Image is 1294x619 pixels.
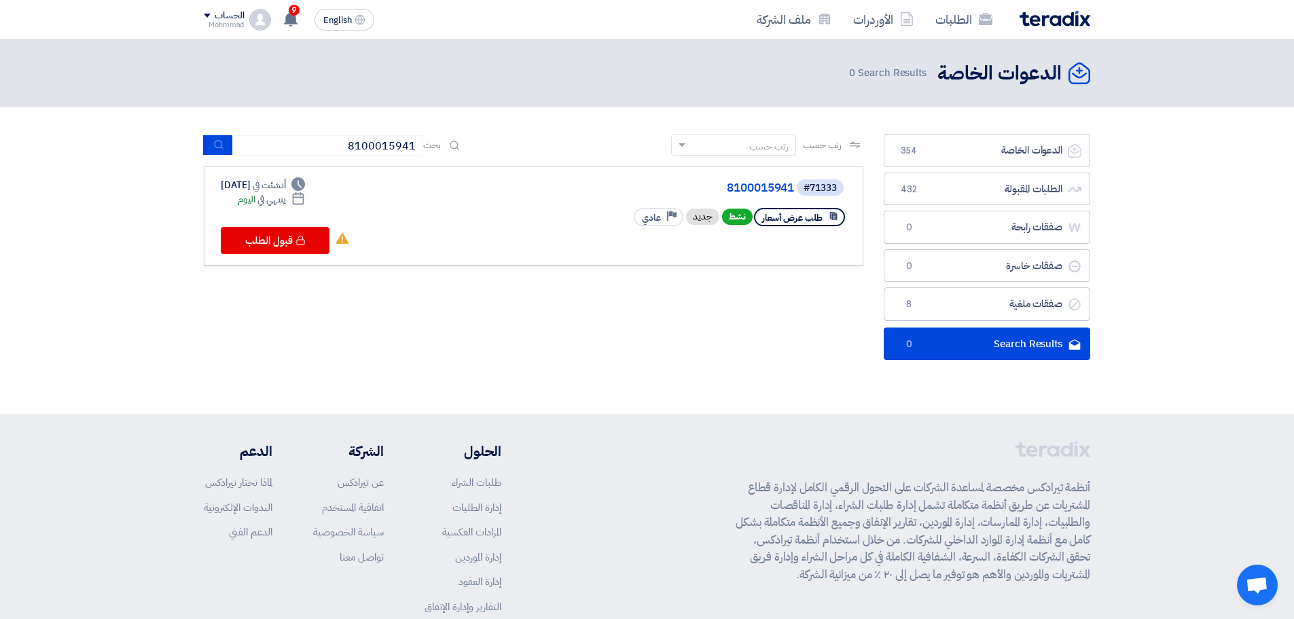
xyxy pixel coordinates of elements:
div: [DATE] [221,178,305,192]
div: دردشة مفتوحة [1237,565,1278,605]
span: رتب حسب [803,138,842,152]
span: 9 [289,5,300,16]
span: 354 [901,144,917,158]
a: لماذا تختار تيرادكس [205,475,272,490]
a: الدعوات الخاصة354 [884,134,1090,167]
a: الندوات الإلكترونية [204,500,272,515]
a: الدعم الفني [229,525,272,540]
a: الطلبات [924,3,1003,35]
li: الدعم [204,441,272,461]
div: Mohmmad [204,21,244,29]
span: 0 [901,221,917,234]
a: 8100015941 [522,182,794,194]
span: ينتهي في [257,192,285,207]
span: طلب عرض أسعار [762,211,823,224]
li: الحلول [425,441,501,461]
a: ملف الشركة [746,3,842,35]
span: عادي [642,211,661,224]
a: المزادات العكسية [442,525,501,540]
span: أنشئت في [253,178,285,192]
span: 432 [901,183,917,196]
a: اتفاقية المستخدم [322,500,384,515]
a: تواصل معنا [340,550,384,565]
a: سياسة الخصوصية [313,525,384,540]
input: ابحث بعنوان أو رقم الطلب [233,135,423,156]
a: التقارير وإدارة الإنفاق [425,599,501,614]
a: إدارة الطلبات [452,500,501,515]
a: صفقات خاسرة0 [884,249,1090,283]
h2: الدعوات الخاصة [937,60,1062,87]
div: جديد [686,209,719,225]
li: الشركة [313,441,384,461]
a: الأوردرات [842,3,924,35]
a: صفقات رابحة0 [884,211,1090,244]
div: اليوم [238,192,305,207]
span: 0 [901,260,917,273]
a: صفقات ملغية8 [884,287,1090,321]
div: الحساب [215,10,244,22]
p: أنظمة تيرادكس مخصصة لمساعدة الشركات على التحول الرقمي الكامل لإدارة قطاع المشتريات عن طريق أنظمة ... [736,479,1090,583]
div: رتب حسب [749,139,789,154]
img: profile_test.png [249,9,271,31]
span: English [323,16,352,25]
img: Teradix logo [1020,11,1090,26]
a: عن تيرادكس [338,475,384,490]
button: English [314,9,374,31]
span: بحث [423,138,441,152]
span: نشط [722,209,753,225]
a: طلبات الشراء [452,475,501,490]
a: إدارة العقود [459,574,501,589]
a: الطلبات المقبولة432 [884,173,1090,206]
span: 0 [901,338,917,351]
a: إدارة الموردين [455,550,501,565]
span: Search Results [849,65,927,81]
div: #71333 [804,183,837,193]
span: 8 [901,298,917,311]
a: Search Results0 [884,328,1090,361]
span: 0 [849,65,855,80]
button: قبول الطلب [221,227,329,254]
